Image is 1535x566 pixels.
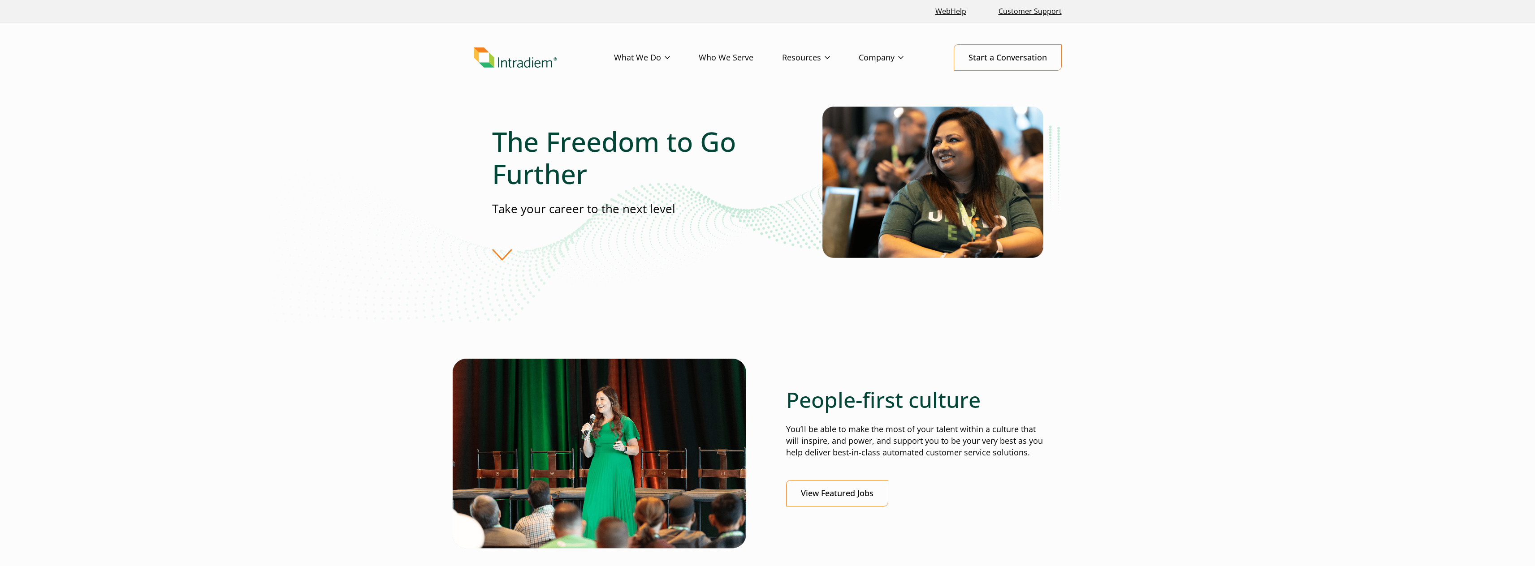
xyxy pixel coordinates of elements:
a: What We Do [614,45,699,71]
img: Intradiem [474,47,557,68]
a: Resources [782,45,859,71]
a: Company [859,45,932,71]
a: Start a Conversation [954,44,1062,71]
a: Customer Support [995,2,1065,21]
h2: People-first culture [786,387,1043,413]
a: Link opens in a new window [932,2,970,21]
p: You’ll be able to make the most of your talent within a culture that will inspire, and power, and... [786,424,1043,459]
p: Take your career to the next level [492,201,767,217]
h1: The Freedom to Go Further [492,125,767,190]
a: Who We Serve [699,45,782,71]
a: Link to homepage of Intradiem [474,47,614,68]
a: View Featured Jobs [786,480,888,506]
